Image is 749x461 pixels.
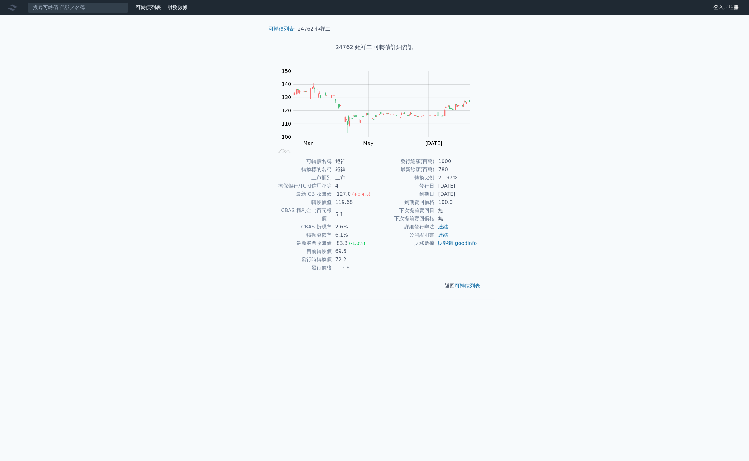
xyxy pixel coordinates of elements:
[375,239,435,247] td: 財務數據
[298,25,330,33] li: 24762 鉅祥二
[709,3,744,13] a: 登入／註冊
[272,157,332,166] td: 可轉債名稱
[435,166,478,174] td: 780
[303,140,313,146] tspan: Mar
[375,206,435,215] td: 下次提前賣回日
[272,264,332,272] td: 發行價格
[264,282,485,290] p: 返回
[335,239,349,247] div: 83.3
[425,140,442,146] tspan: [DATE]
[272,206,332,223] td: CBAS 權利金（百元報價）
[375,231,435,239] td: 公開說明書
[435,239,478,247] td: ,
[375,166,435,174] td: 最新餘額(百萬)
[455,283,480,289] a: 可轉債列表
[332,264,375,272] td: 113.8
[352,192,371,197] span: (+0.4%)
[375,215,435,223] td: 下次提前賣回價格
[272,231,332,239] td: 轉換溢價率
[168,4,188,10] a: 財務數據
[349,241,365,246] span: (-1.0%)
[28,2,128,13] input: 搜尋可轉債 代號／名稱
[455,240,477,246] a: goodinfo
[435,206,478,215] td: 無
[332,223,375,231] td: 2.6%
[435,182,478,190] td: [DATE]
[435,174,478,182] td: 21.97%
[332,247,375,256] td: 69.6
[272,223,332,231] td: CBAS 折現率
[332,174,375,182] td: 上市
[375,190,435,198] td: 到期日
[435,198,478,206] td: 100.0
[332,256,375,264] td: 72.2
[272,198,332,206] td: 轉換價值
[272,256,332,264] td: 發行時轉換價
[269,26,294,32] a: 可轉債列表
[264,43,485,52] h1: 24762 鉅祥二 可轉債詳細資訊
[332,182,375,190] td: 4
[375,182,435,190] td: 發行日
[332,206,375,223] td: 5.1
[332,166,375,174] td: 鉅祥
[282,134,291,140] tspan: 100
[332,198,375,206] td: 119.68
[136,4,161,10] a: 可轉債列表
[375,174,435,182] td: 轉換比例
[272,247,332,256] td: 目前轉換價
[272,166,332,174] td: 轉換標的名稱
[335,190,352,198] div: 127.0
[438,240,454,246] a: 財報狗
[332,157,375,166] td: 鉅祥二
[272,182,332,190] td: 擔保銀行/TCRI信用評等
[282,108,291,114] tspan: 120
[272,174,332,182] td: 上市櫃別
[363,140,374,146] tspan: May
[272,239,332,247] td: 最新股票收盤價
[278,68,480,147] g: Chart
[269,25,296,33] li: ›
[375,157,435,166] td: 發行總額(百萬)
[435,190,478,198] td: [DATE]
[282,68,291,74] tspan: 150
[438,224,449,230] a: 連結
[272,190,332,198] td: 最新 CB 收盤價
[438,232,449,238] a: 連結
[332,231,375,239] td: 6.1%
[282,94,291,100] tspan: 130
[375,198,435,206] td: 到期賣回價格
[375,223,435,231] td: 詳細發行辦法
[282,82,291,87] tspan: 140
[435,215,478,223] td: 無
[435,157,478,166] td: 1000
[282,121,291,127] tspan: 110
